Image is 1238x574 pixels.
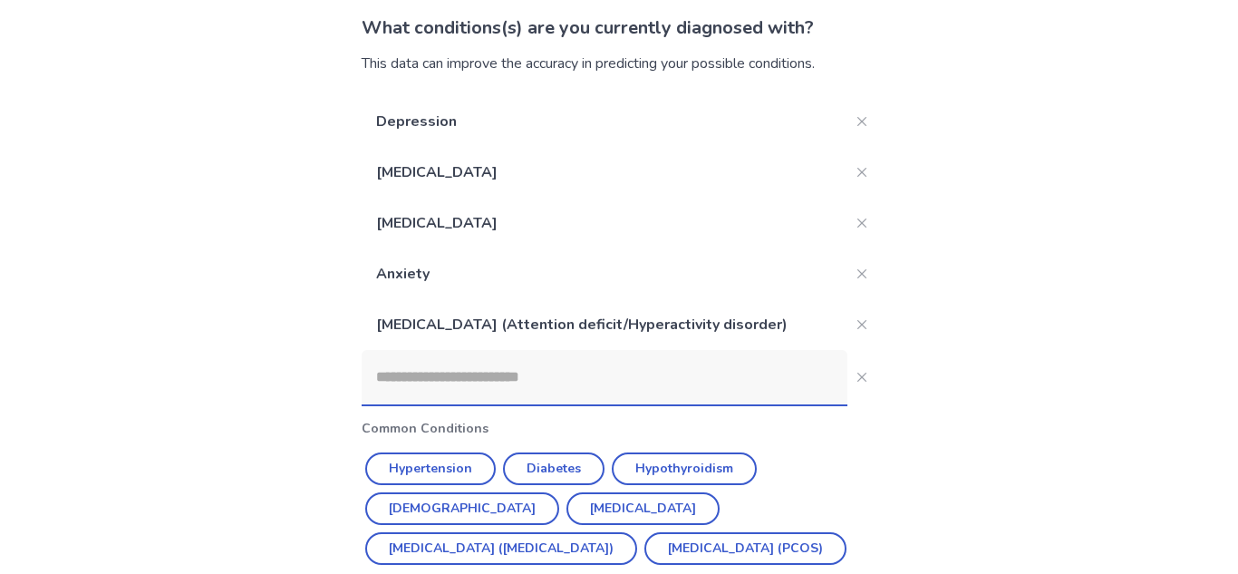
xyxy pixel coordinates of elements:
p: Depression [362,96,847,147]
p: [MEDICAL_DATA] [362,198,847,248]
button: Close [847,209,876,238]
input: Close [362,350,847,404]
button: Diabetes [503,452,604,485]
p: Anxiety [362,248,847,299]
button: [MEDICAL_DATA] (PCOS) [644,532,846,565]
p: What conditions(s) are you currently diagnosed with? [362,15,876,42]
button: Close [847,259,876,288]
div: This data can improve the accuracy in predicting your possible conditions. [362,53,876,74]
button: [DEMOGRAPHIC_DATA] [365,492,559,525]
button: Close [847,158,876,187]
button: [MEDICAL_DATA] [566,492,720,525]
p: [MEDICAL_DATA] [362,147,847,198]
button: [MEDICAL_DATA] ([MEDICAL_DATA]) [365,532,637,565]
p: Common Conditions [362,419,876,438]
button: Close [847,310,876,339]
p: [MEDICAL_DATA] (Attention deficit/Hyperactivity disorder) [362,299,847,350]
button: Close [847,107,876,136]
button: Close [847,363,876,392]
button: Hypertension [365,452,496,485]
button: Hypothyroidism [612,452,757,485]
